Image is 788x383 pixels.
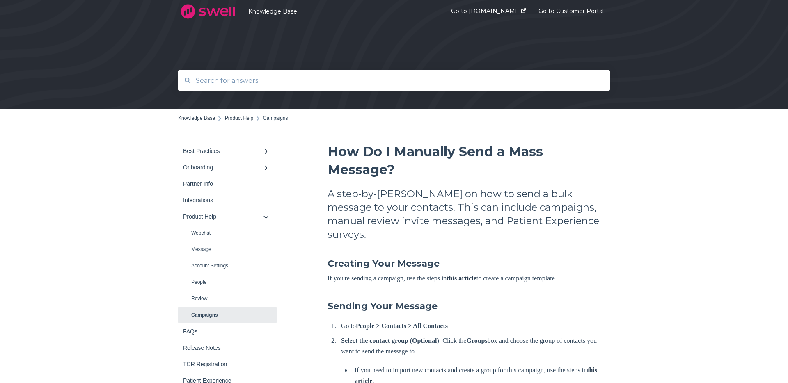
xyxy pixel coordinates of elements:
input: Search for answers [191,72,598,89]
a: People [178,274,277,290]
div: FAQs [183,328,263,335]
a: Review [178,290,277,307]
div: TCR Registration [183,361,263,367]
a: Product Help [225,115,253,121]
img: company logo [178,1,238,22]
div: Release Notes [183,344,263,351]
div: Onboarding [183,164,263,171]
a: Webchat [178,225,277,241]
a: Message [178,241,277,258]
a: Release Notes [178,340,277,356]
a: TCR Registration [178,356,277,372]
a: Product Help [178,208,277,225]
div: Partner Info [183,180,263,187]
span: Campaigns [263,115,288,121]
strong: Groups [466,337,487,344]
a: Integrations [178,192,277,208]
div: Product Help [183,213,263,220]
a: Partner Info [178,176,277,192]
a: Onboarding [178,159,277,176]
a: Knowledge Base [248,8,426,15]
div: Best Practices [183,148,263,154]
a: this article [447,275,476,282]
a: Best Practices [178,143,277,159]
span: How Do I Manually Send a Mass Message? [328,144,543,178]
h3: Sending Your Message [328,300,610,312]
a: FAQs [178,323,277,340]
a: Campaigns [178,307,277,323]
div: Integrations [183,197,263,203]
p: Go to [341,321,610,331]
a: Account Settings [178,258,277,274]
strong: People > Contacts > All Contacts [356,322,448,329]
strong: Creating Your Message [328,258,440,269]
h2: A step-by-[PERSON_NAME] on how to send a bulk message to your contacts. This can include campaign... [328,187,610,241]
a: Knowledge Base [178,115,215,121]
strong: Select the contact group (Optional) [341,337,439,344]
p: : Click the box and choose the group of contacts you want to send the message to. [341,335,610,357]
p: If you're sending a campaign, use the steps in to create a campaign template. [328,273,610,284]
